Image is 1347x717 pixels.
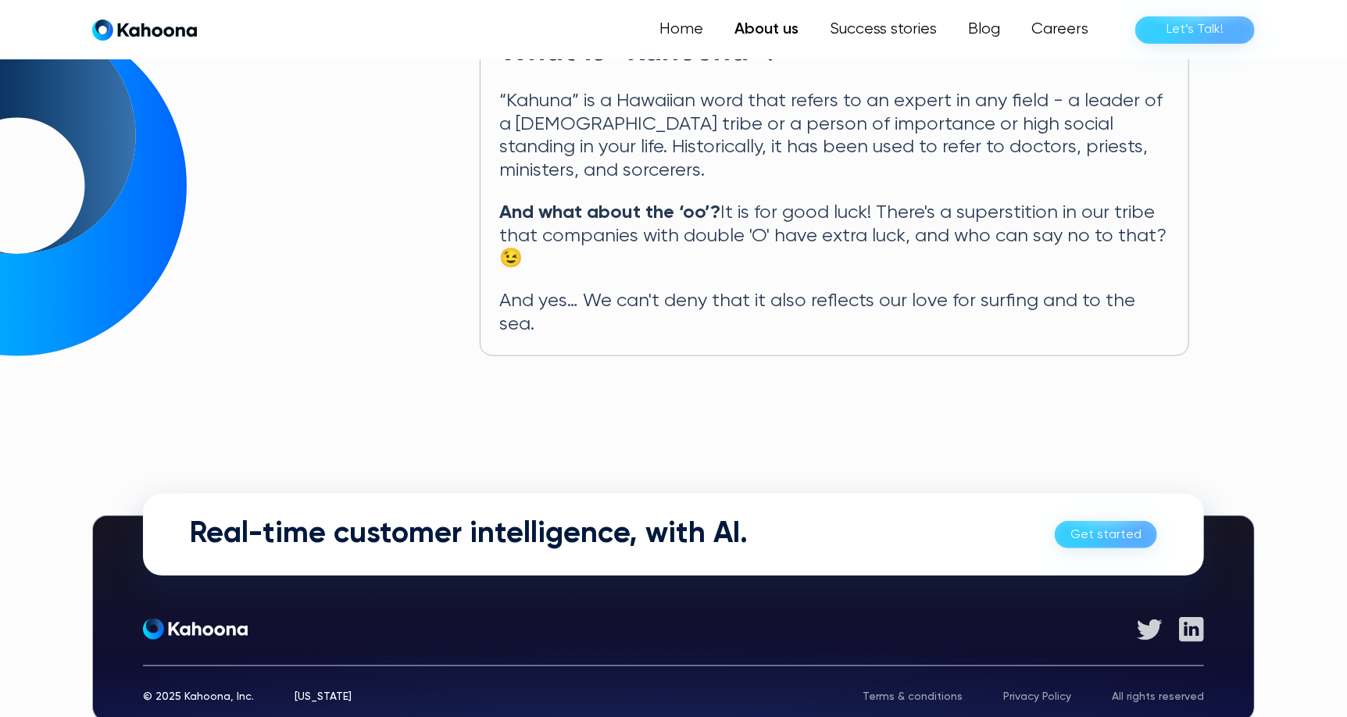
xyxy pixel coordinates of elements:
div: [US_STATE] [295,691,352,702]
a: Let’s Talk! [1135,16,1255,44]
a: Terms & conditions [863,691,963,702]
div: Let’s Talk! [1167,17,1224,42]
p: And yes… We can't deny that it also reflects our love for surfing and to the sea. [499,290,1170,337]
a: Privacy Policy [1003,691,1071,702]
div: All rights reserved [1112,691,1204,702]
a: home [92,19,197,41]
a: Blog [952,14,1016,45]
a: Careers [1016,14,1104,45]
a: Home [644,14,719,45]
a: Get started [1055,521,1157,548]
a: Success stories [814,14,952,45]
div: © 2025 Kahoona, Inc. [143,691,254,702]
p: “Kahuna” is a Hawaiian word that refers to an expert in any field - a leader of a [DEMOGRAPHIC_DA... [499,90,1170,183]
h2: Real-time customer intelligence, with AI. [190,517,748,553]
a: About us [719,14,814,45]
strong: And what about the ‘oo’? [499,203,720,222]
p: It is for good luck! There's a superstition in our tribe that companies with double 'O' have extr... [499,202,1170,271]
